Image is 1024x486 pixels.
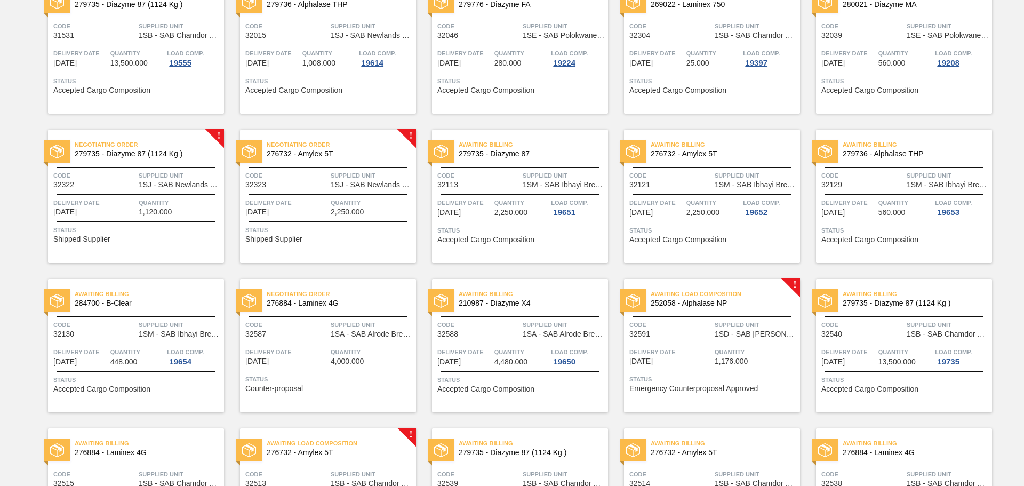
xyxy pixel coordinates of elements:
[935,48,972,59] span: Load Comp.
[331,330,413,338] span: 1SA - SAB Alrode Brewery
[715,357,748,365] span: 1,176.000
[434,443,448,457] img: status
[110,48,165,59] span: Quantity
[53,170,136,181] span: Code
[494,59,522,67] span: 280.000
[651,150,791,158] span: 276732 - Amylex 5T
[743,48,797,67] a: Load Comp.19397
[608,130,800,263] a: statusAwaiting Billing276732 - Amylex 5TCode32121Supplied Unit1SM - SAB Ibhayi BreweryDelivery Da...
[245,197,328,208] span: Delivery Date
[224,279,416,412] a: statusNegotiating Order276884 - Laminex 4GCode32587Supplied Unit1SA - SAB Alrode BreweryDelivery ...
[821,375,989,385] span: Status
[878,358,916,366] span: 13,500.000
[629,21,712,31] span: Code
[715,330,797,338] span: 1SD - SAB Rosslyn Brewery
[53,31,74,39] span: 31531
[139,170,221,181] span: Supplied Unit
[821,31,842,39] span: 32039
[53,347,108,357] span: Delivery Date
[629,357,653,365] span: 10/16/2025
[50,145,64,158] img: status
[331,357,364,365] span: 4,000.000
[331,320,413,330] span: Supplied Unit
[651,139,800,150] span: Awaiting Billing
[32,130,224,263] a: !statusNegotiating Order279735 - Diazyme 87 (1124 Kg )Code32322Supplied Unit1SJ - SAB Newlands Br...
[715,170,797,181] span: Supplied Unit
[743,59,770,67] div: 19397
[629,197,684,208] span: Delivery Date
[53,197,136,208] span: Delivery Date
[139,21,221,31] span: Supplied Unit
[843,150,983,158] span: 279736 - Alphalase THP
[437,330,458,338] span: 32588
[139,197,221,208] span: Quantity
[935,208,962,217] div: 19653
[242,145,256,158] img: status
[437,375,605,385] span: Status
[267,1,407,9] span: 279736 - Alphalase THP
[167,347,221,366] a: Load Comp.19654
[743,197,797,217] a: Load Comp.19652
[267,139,416,150] span: Negotiating Order
[267,299,407,307] span: 276884 - Laminex 4G
[821,76,989,86] span: Status
[75,438,224,449] span: Awaiting Billing
[245,469,328,480] span: Code
[907,320,989,330] span: Supplied Unit
[629,320,712,330] span: Code
[267,438,416,449] span: Awaiting Load Composition
[629,225,797,236] span: Status
[686,59,709,67] span: 25.000
[843,438,992,449] span: Awaiting Billing
[686,197,741,208] span: Quantity
[743,197,780,208] span: Load Comp.
[523,31,605,39] span: 1SE - SAB Polokwane Brewery
[800,279,992,412] a: statusAwaiting Billing279735 - Diazyme 87 (1124 Kg )Code32540Supplied Unit1SB - SAB Chamdor Brewe...
[551,357,578,366] div: 19650
[878,59,906,67] span: 560.000
[743,48,780,59] span: Load Comp.
[459,1,599,9] span: 279776 - Diazyme FA
[626,294,640,308] img: status
[437,21,520,31] span: Code
[434,145,448,158] img: status
[53,48,108,59] span: Delivery Date
[629,469,712,480] span: Code
[53,320,136,330] span: Code
[494,48,549,59] span: Quantity
[818,443,832,457] img: status
[878,209,906,217] span: 560.000
[434,294,448,308] img: status
[139,469,221,480] span: Supplied Unit
[551,59,578,67] div: 19224
[167,59,194,67] div: 19555
[245,225,413,235] span: Status
[53,330,74,338] span: 32130
[331,21,413,31] span: Supplied Unit
[53,469,136,480] span: Code
[523,469,605,480] span: Supplied Unit
[331,208,364,216] span: 2,250.000
[245,357,269,365] span: 10/15/2025
[245,385,303,393] span: Counter-proposal
[935,347,972,357] span: Load Comp.
[821,209,845,217] span: 10/13/2025
[75,1,215,9] span: 279735 - Diazyme 87 (1124 Kg )
[437,197,492,208] span: Delivery Date
[267,449,407,457] span: 276732 - Amylex 5T
[245,347,328,357] span: Delivery Date
[821,320,904,330] span: Code
[629,347,712,357] span: Delivery Date
[75,150,215,158] span: 279735 - Diazyme 87 (1124 Kg )
[437,31,458,39] span: 32046
[437,170,520,181] span: Code
[245,208,269,216] span: 10/09/2025
[302,48,357,59] span: Quantity
[331,170,413,181] span: Supplied Unit
[821,385,918,393] span: Accepted Cargo Composition
[935,48,989,67] a: Load Comp.19208
[821,358,845,366] span: 11/07/2025
[139,181,221,189] span: 1SJ - SAB Newlands Brewery
[50,443,64,457] img: status
[651,1,791,9] span: 269022 - Laminex 750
